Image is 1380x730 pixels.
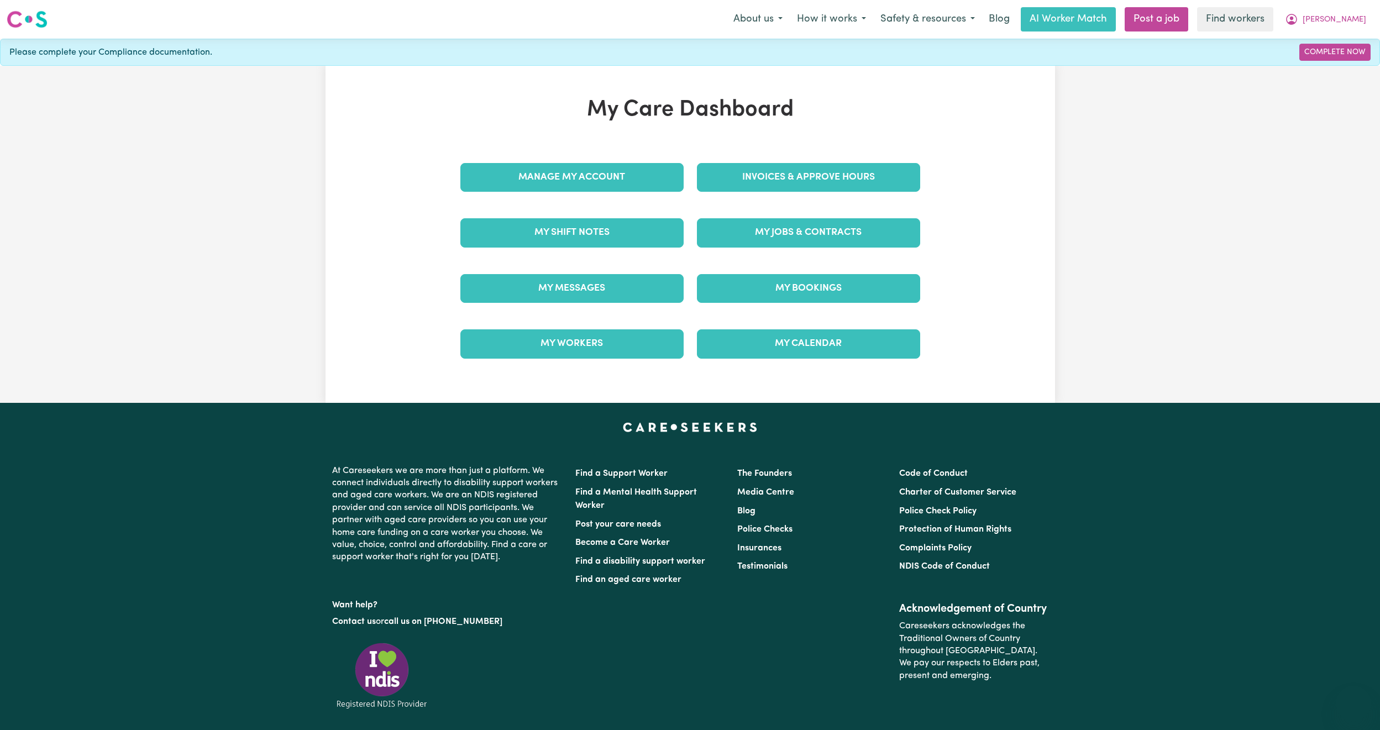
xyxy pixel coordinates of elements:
[697,218,920,247] a: My Jobs & Contracts
[7,7,48,32] a: Careseekers logo
[384,617,502,626] a: call us on [PHONE_NUMBER]
[899,616,1048,686] p: Careseekers acknowledges the Traditional Owners of Country throughout [GEOGRAPHIC_DATA]. We pay o...
[575,469,668,478] a: Find a Support Worker
[332,595,562,611] p: Want help?
[899,602,1048,616] h2: Acknowledgement of Country
[899,525,1011,534] a: Protection of Human Rights
[1299,44,1371,61] a: Complete Now
[332,617,376,626] a: Contact us
[575,488,697,510] a: Find a Mental Health Support Worker
[737,544,781,553] a: Insurances
[737,488,794,497] a: Media Centre
[460,218,684,247] a: My Shift Notes
[697,274,920,303] a: My Bookings
[697,163,920,192] a: Invoices & Approve Hours
[982,7,1016,31] a: Blog
[873,8,982,31] button: Safety & resources
[1336,686,1371,721] iframe: Button to launch messaging window, conversation in progress
[454,97,927,123] h1: My Care Dashboard
[737,525,793,534] a: Police Checks
[790,8,873,31] button: How it works
[575,520,661,529] a: Post your care needs
[737,469,792,478] a: The Founders
[899,469,968,478] a: Code of Conduct
[332,611,562,632] p: or
[1278,8,1373,31] button: My Account
[460,163,684,192] a: Manage My Account
[460,274,684,303] a: My Messages
[726,8,790,31] button: About us
[9,46,212,59] span: Please complete your Compliance documentation.
[697,329,920,358] a: My Calendar
[332,460,562,568] p: At Careseekers we are more than just a platform. We connect individuals directly to disability su...
[575,538,670,547] a: Become a Care Worker
[332,641,432,710] img: Registered NDIS provider
[1197,7,1273,31] a: Find workers
[899,544,972,553] a: Complaints Policy
[7,9,48,29] img: Careseekers logo
[1303,14,1366,26] span: [PERSON_NAME]
[899,507,977,516] a: Police Check Policy
[460,329,684,358] a: My Workers
[575,575,681,584] a: Find an aged care worker
[737,562,788,571] a: Testimonials
[899,488,1016,497] a: Charter of Customer Service
[623,423,757,432] a: Careseekers home page
[1021,7,1116,31] a: AI Worker Match
[899,562,990,571] a: NDIS Code of Conduct
[575,557,705,566] a: Find a disability support worker
[1125,7,1188,31] a: Post a job
[737,507,755,516] a: Blog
